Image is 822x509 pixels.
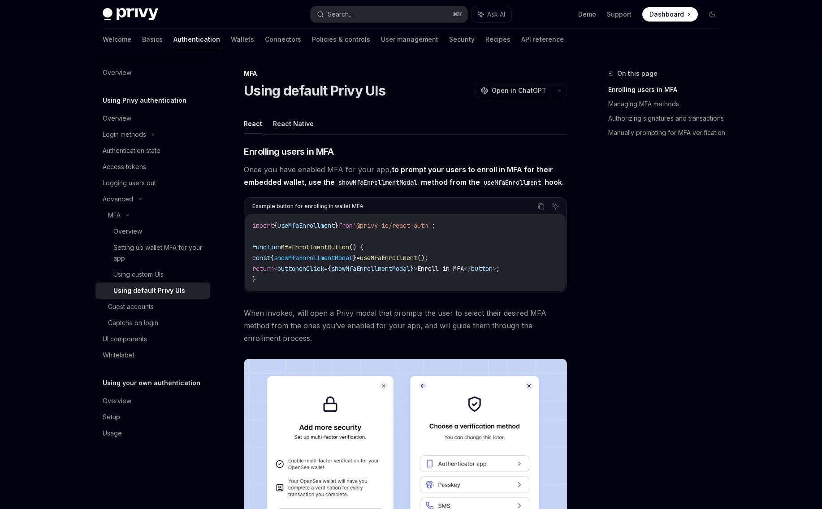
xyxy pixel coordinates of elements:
[360,254,417,262] span: useMfaEnrollment
[103,350,134,361] div: Whitelabel
[244,165,564,187] strong: to prompt your users to enroll in MFA for their embedded wallet, use the method from the hook.
[270,254,274,262] span: {
[95,266,210,283] a: Using custom UIs
[417,254,428,262] span: ();
[472,6,511,22] button: Ask AI
[103,334,147,344] div: UI components
[252,265,274,273] span: return
[414,265,417,273] span: >
[252,222,274,230] span: import
[103,428,122,439] div: Usage
[95,425,210,441] a: Usage
[273,113,314,134] button: React Native
[95,331,210,347] a: UI components
[492,86,546,95] span: Open in ChatGPT
[103,412,120,422] div: Setup
[608,126,727,140] a: Manually prompting for MFA verification
[353,222,432,230] span: '@privy-io/react-auth'
[108,301,154,312] div: Guest accounts
[103,113,131,124] div: Overview
[244,83,385,99] h1: Using default Privy UIs
[649,10,684,19] span: Dashboard
[95,409,210,425] a: Setup
[113,226,142,237] div: Overview
[299,265,324,273] span: onClick
[274,222,277,230] span: {
[324,265,328,273] span: =
[95,159,210,175] a: Access tokens
[549,200,561,212] button: Ask AI
[103,29,131,50] a: Welcome
[432,222,435,230] span: ;
[471,265,493,273] span: button
[328,265,331,273] span: {
[244,307,567,344] span: When invoked, will open a Privy modal that prompts the user to select their desired MFA method fr...
[95,283,210,299] a: Using default Privy UIs
[493,265,496,273] span: >
[356,254,360,262] span: =
[244,113,262,134] button: React
[103,161,146,172] div: Access tokens
[173,29,220,50] a: Authentication
[410,265,414,273] span: }
[487,10,505,19] span: Ask AI
[108,210,121,221] div: MFA
[244,163,567,188] span: Once you have enabled MFA for your app,
[103,129,146,140] div: Login methods
[95,315,210,331] a: Captcha on login
[95,347,210,363] a: Whitelabel
[349,243,363,251] span: () {
[608,83,727,97] a: Enrolling users in MFA
[607,10,632,19] a: Support
[312,29,370,50] a: Policies & controls
[103,194,133,204] div: Advanced
[335,222,338,230] span: }
[274,254,353,262] span: showMfaEnrollmentModal
[485,29,511,50] a: Recipes
[281,243,349,251] span: MfaEnrollmentButton
[417,265,464,273] span: Enroll in MFA
[95,65,210,81] a: Overview
[608,97,727,111] a: Managing MFA methods
[277,265,299,273] span: button
[449,29,475,50] a: Security
[328,9,353,20] div: Search...
[274,265,277,273] span: <
[521,29,564,50] a: API reference
[265,29,301,50] a: Connectors
[252,200,363,212] div: Example button for enrolling in wallet MFA
[108,318,158,328] div: Captcha on login
[453,11,462,18] span: ⌘ K
[464,265,471,273] span: </
[113,269,164,280] div: Using custom UIs
[113,285,185,296] div: Using default Privy UIs
[103,67,131,78] div: Overview
[103,95,186,106] h5: Using Privy authentication
[95,223,210,239] a: Overview
[95,393,210,409] a: Overview
[335,178,421,187] code: showMfaEnrollmentModal
[535,200,547,212] button: Copy the contents from the code block
[95,175,210,191] a: Logging users out
[95,299,210,315] a: Guest accounts
[231,29,254,50] a: Wallets
[475,83,552,98] button: Open in ChatGPT
[103,145,160,156] div: Authentication state
[103,178,156,188] div: Logging users out
[381,29,438,50] a: User management
[113,242,205,264] div: Setting up wallet MFA for your app
[311,6,467,22] button: Search...⌘K
[642,7,698,22] a: Dashboard
[353,254,356,262] span: }
[617,68,658,79] span: On this page
[705,7,719,22] button: Toggle dark mode
[252,243,281,251] span: function
[252,275,256,283] span: }
[496,265,500,273] span: ;
[142,29,163,50] a: Basics
[95,110,210,126] a: Overview
[331,265,410,273] span: showMfaEnrollmentModal
[578,10,596,19] a: Demo
[95,143,210,159] a: Authentication state
[103,378,200,388] h5: Using your own authentication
